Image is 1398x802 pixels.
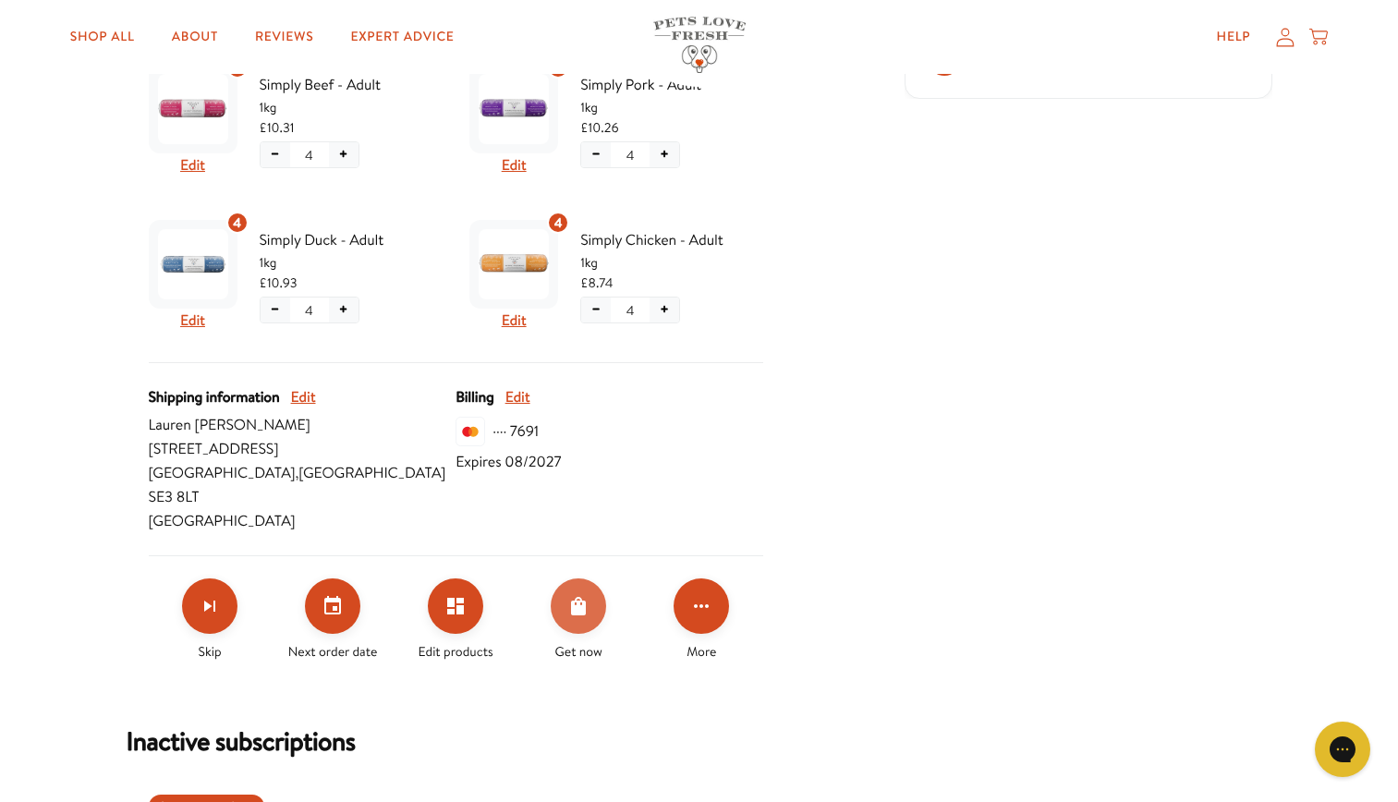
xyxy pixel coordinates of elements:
div: Make changes for subscription [149,578,763,662]
span: Expires 08/2027 [456,450,561,474]
img: Pets Love Fresh [653,17,746,73]
span: 1kg [260,97,443,117]
div: Subscription product: Simply Pork - Adult [469,57,763,185]
button: Increase quantity [650,298,679,322]
a: Reviews [240,18,328,55]
span: 4 [626,145,635,165]
span: 1kg [580,97,763,117]
span: Skip [199,641,222,662]
span: Edit products [419,641,493,662]
img: Simply Pork - Adult [479,74,549,144]
button: Edit [502,153,527,177]
span: 4 [305,145,313,165]
span: More [687,641,716,662]
div: 4 units of item: Simply Chicken - Adult [547,212,569,234]
span: Simply Pork - Adult [580,73,763,97]
span: Simply Chicken - Adult [580,228,763,252]
button: Increase quantity [329,298,359,322]
button: Order Now [551,578,606,634]
button: Decrease quantity [261,142,290,167]
span: Next order date [288,641,378,662]
div: Subscription product: Simply Beef - Adult [149,57,443,185]
span: £10.31 [260,117,295,138]
span: ···· 7691 [492,419,539,444]
a: About [157,18,233,55]
button: Edit [291,385,316,409]
iframe: Gorgias live chat messenger [1306,715,1380,784]
div: 4 units of item: Simply Duck - Adult [226,212,249,234]
span: £8.74 [580,273,613,293]
span: Lauren [PERSON_NAME] [149,413,456,437]
a: Shop All [55,18,150,55]
span: Get now [555,641,602,662]
button: Increase quantity [329,142,359,167]
span: 4 [626,300,635,321]
span: 4 [305,300,313,321]
img: svg%3E [456,417,485,446]
span: 1kg [260,252,443,273]
span: £10.26 [580,117,618,138]
span: [GEOGRAPHIC_DATA] [149,509,456,533]
img: Simply Chicken - Adult [479,229,549,299]
button: Decrease quantity [581,298,611,322]
button: Decrease quantity [261,298,290,322]
span: 1kg [580,252,763,273]
button: Increase quantity [650,142,679,167]
button: Skip subscription [182,578,237,634]
button: Edit [180,309,205,333]
a: Help [1202,18,1266,55]
span: Billing [456,385,493,409]
div: Subscription product: Simply Chicken - Adult [469,213,763,340]
button: Edit products [428,578,483,634]
span: 4 [554,213,563,233]
img: Simply Beef - Adult [158,74,228,144]
span: Simply Duck - Adult [260,228,443,252]
h2: Inactive subscriptions [127,726,785,758]
span: Simply Beef - Adult [260,73,443,97]
button: Decrease quantity [581,142,611,167]
span: £10.93 [260,273,298,293]
img: Simply Duck - Adult [158,229,228,299]
span: 4 [233,213,241,233]
button: Edit [505,385,530,409]
span: Shipping information [149,385,280,409]
div: Subscription product: Simply Duck - Adult [149,213,443,340]
span: [STREET_ADDRESS] [149,437,456,461]
span: [GEOGRAPHIC_DATA] , [GEOGRAPHIC_DATA] SE3 8LT [149,461,456,509]
button: Click for more options [674,578,729,634]
button: Set your next order date [305,578,360,634]
button: Edit [502,309,527,333]
a: Expert Advice [335,18,468,55]
button: Edit [180,153,205,177]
